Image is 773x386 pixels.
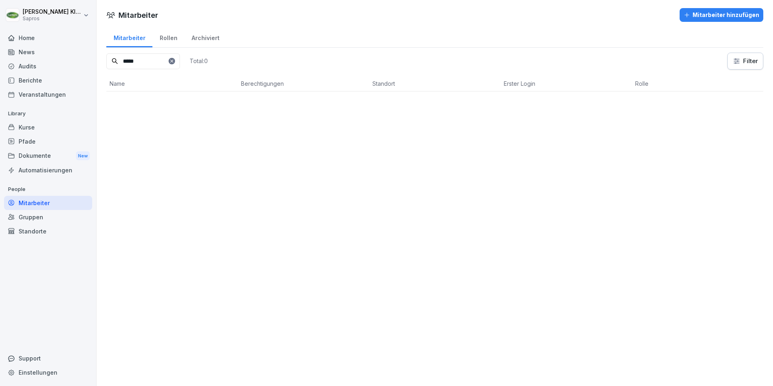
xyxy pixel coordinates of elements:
th: Name [106,76,238,91]
a: Home [4,31,92,45]
div: Support [4,351,92,365]
div: Dokumente [4,148,92,163]
a: Archiviert [184,27,226,47]
a: Audits [4,59,92,73]
a: Pfade [4,134,92,148]
div: Mitarbeiter hinzufügen [684,11,759,19]
p: Sapros [23,16,82,21]
a: Einstellungen [4,365,92,380]
a: Automatisierungen [4,163,92,177]
a: Veranstaltungen [4,87,92,102]
a: Mitarbeiter [4,196,92,210]
th: Erster Login [501,76,632,91]
p: Total: 0 [190,57,208,65]
a: Standorte [4,224,92,238]
button: Filter [728,53,763,69]
a: Kurse [4,120,92,134]
p: [PERSON_NAME] Kleinbeck [23,8,82,15]
th: Berechtigungen [238,76,369,91]
th: Rolle [632,76,763,91]
a: DokumenteNew [4,148,92,163]
th: Standort [369,76,501,91]
a: News [4,45,92,59]
a: Berichte [4,73,92,87]
h1: Mitarbeiter [118,10,158,21]
a: Gruppen [4,210,92,224]
p: People [4,183,92,196]
button: Mitarbeiter hinzufügen [680,8,763,22]
a: Rollen [152,27,184,47]
div: New [76,151,90,161]
div: Filter [733,57,758,65]
p: Library [4,107,92,120]
a: Mitarbeiter [106,27,152,47]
